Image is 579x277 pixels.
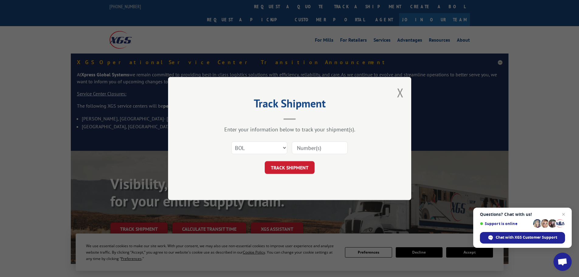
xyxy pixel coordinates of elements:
[265,161,315,174] button: TRACK SHIPMENT
[553,253,572,271] a: Open chat
[496,235,557,240] span: Chat with XGS Customer Support
[480,221,531,226] span: Support is online
[198,126,381,133] div: Enter your information below to track your shipment(s).
[292,141,348,154] input: Number(s)
[198,99,381,111] h2: Track Shipment
[480,212,565,217] span: Questions? Chat with us!
[397,85,404,101] button: Close modal
[480,232,565,244] span: Chat with XGS Customer Support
